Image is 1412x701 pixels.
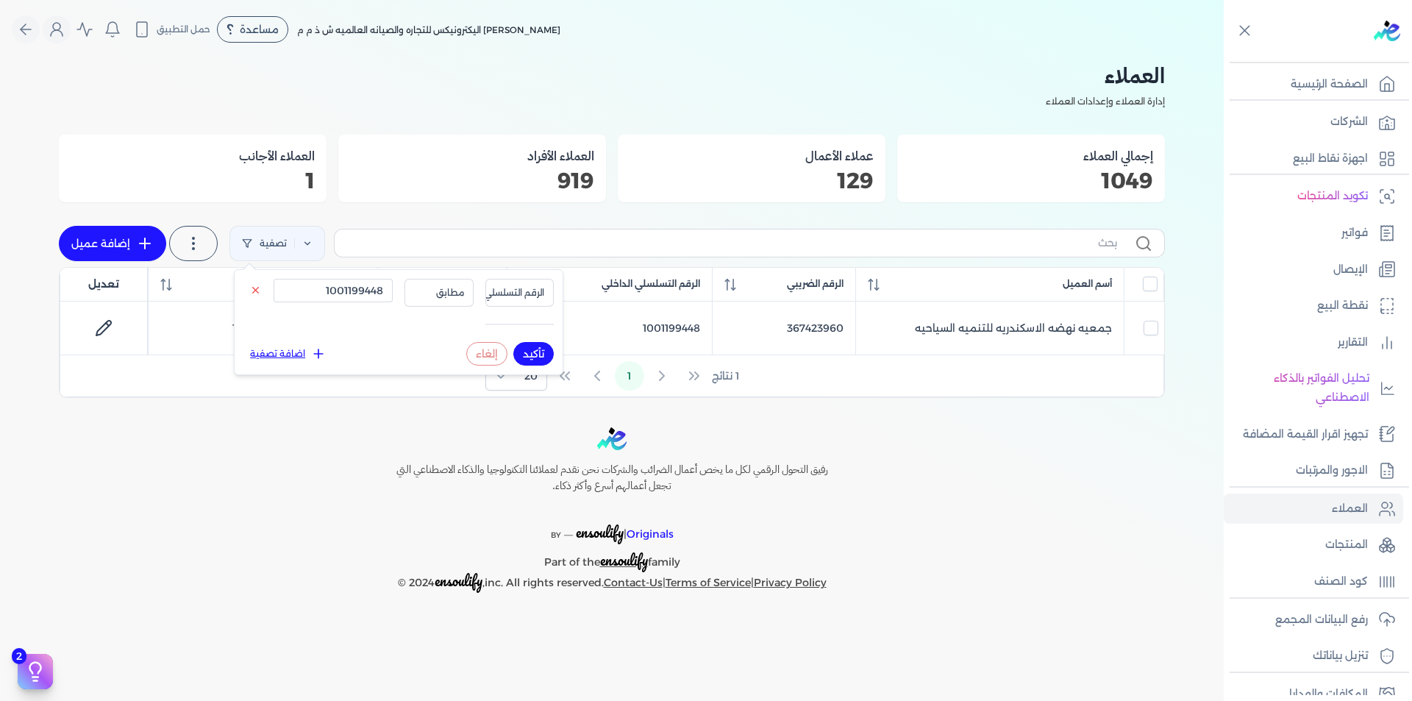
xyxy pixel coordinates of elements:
[1275,611,1368,630] p: رفع البيانات المجمع
[1224,419,1403,450] a: تجهيز اقرار القيمة المضافة
[217,16,288,43] div: مساعدة
[1313,647,1368,666] p: تنزيل بياناتك
[1224,605,1403,636] a: رفع البيانات المجمع
[59,92,1165,111] p: إدارة العملاء وإعدادات العملاء
[466,342,507,366] button: إلغاء
[157,23,210,36] span: حمل التطبيق
[71,146,315,166] h3: العملاء الأجانب
[909,146,1153,166] h3: إجمالي العملاء
[453,286,544,299] span: الرقم التسلسلي الداخلي
[365,572,859,593] p: © 2024 ,inc. All rights reserved. | |
[365,462,859,494] h6: رفيق التحول الرقمي لكل ما يخص أعمال الضرائب والشركات نحن نقدم لعملائنا التكنولوجيا والذكاء الاصطن...
[1243,425,1368,444] p: تجهيز اقرار القيمة المضافة
[1224,143,1403,174] a: اجهزة نقاط البيع
[1314,572,1368,591] p: كود الصنف
[513,342,554,366] button: تأكيد
[297,24,560,35] span: [PERSON_NAME] اليكترونيكس للتجاره والصيانه العالميه ش ذ م م
[71,171,315,191] p: 1
[597,427,627,450] img: logo
[274,279,393,302] input: Enter value
[1293,149,1368,168] p: اجهزة نقاط البيع
[1297,187,1368,206] p: تكويد المنتجات
[1332,499,1368,519] p: العملاء
[88,277,119,292] span: تعديل
[516,363,546,390] span: Rows per page
[602,277,700,291] span: الرقم التسلسلي الداخلي
[346,235,1117,251] input: بحث
[1341,224,1368,243] p: فواتير
[630,171,874,191] p: 129
[627,527,674,541] span: Originals
[615,361,644,391] button: Page 1
[1374,21,1400,41] img: logo
[787,277,844,291] span: الرقم الضريبي
[1224,69,1403,100] a: الصفحة الرئيسية
[229,226,325,261] a: تصفية
[1231,369,1369,407] p: تحليل الفواتير بالذكاء الاصطناعي
[1063,277,1112,291] span: أسم العميل
[350,171,594,191] p: 919
[1224,363,1403,413] a: تحليل الفواتير بالذكاء الاصطناعي
[59,59,1165,92] h2: العملاء
[576,521,624,544] span: ensoulify
[630,146,874,166] h3: عملاء الأعمال
[1224,455,1403,486] a: الاجور والمرتبات
[1338,333,1368,352] p: التقارير
[909,171,1153,191] p: 1049
[1224,107,1403,138] a: الشركات
[666,576,751,589] a: Terms of Service
[1224,291,1403,321] a: نقطة البيع
[435,569,482,592] span: ensoulify
[600,555,648,569] a: ensoulify
[1224,641,1403,672] a: تنزيل بياناتك
[1224,530,1403,561] a: المنتجات
[1224,494,1403,524] a: العملاء
[1291,75,1368,94] p: الصفحة الرئيسية
[551,530,561,540] span: BY
[1224,255,1403,285] a: الإيصال
[129,17,214,42] button: حمل التطبيق
[59,226,166,261] a: إضافة عميل
[1224,218,1403,249] a: فواتير
[712,369,739,384] span: 1 نتائج
[604,576,663,589] a: Contact-Us
[1317,296,1368,316] p: نقطة البيع
[414,286,464,299] span: مطابق
[18,654,53,689] button: 2
[1325,535,1368,555] p: المنتجات
[1333,260,1368,280] p: الإيصال
[404,279,474,307] button: مطابق
[12,648,26,664] span: 2
[564,527,573,536] sup: __
[243,345,332,363] button: اضافة تصفية
[1224,181,1403,212] a: تكويد المنتجات
[365,545,859,572] p: Part of the family
[1224,566,1403,597] a: كود الصنف
[240,24,279,35] span: مساعدة
[365,505,859,545] p: |
[507,302,713,355] td: 1001199448
[1224,327,1403,358] a: التقارير
[485,279,555,307] button: الرقم التسلسلي الداخلي
[713,302,856,355] td: 367423960
[232,321,366,335] span: خلف كلية تربية رياضية، بناية 1
[856,302,1124,355] td: جمعيه نهضه الاسكندريه للتنميه السياحيه
[1330,113,1368,132] p: الشركات
[754,576,827,589] a: Privacy Policy
[350,146,594,166] h3: العملاء الأفراد
[1296,461,1368,480] p: الاجور والمرتبات
[600,549,648,572] span: ensoulify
